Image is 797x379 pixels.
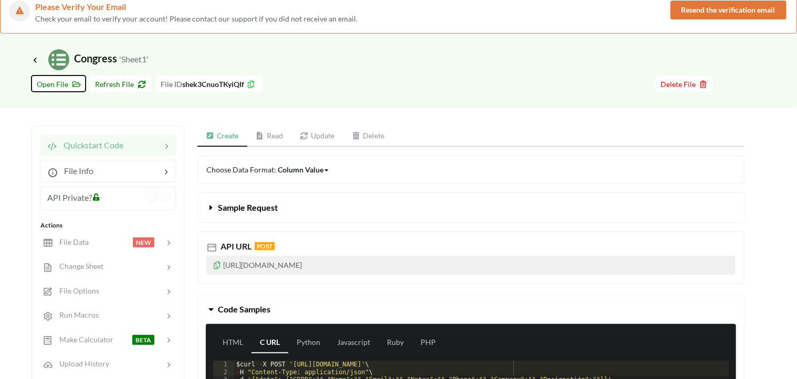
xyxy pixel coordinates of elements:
div: 1 [213,361,234,368]
span: BETA [132,335,154,345]
span: Sample Request [218,202,278,212]
span: POST [255,242,275,250]
span: Check your email to verify your account! Please contact our support if you did not receive an email. [35,14,358,23]
b: shek3CnuoTKyiQIf [182,80,244,89]
button: Delete File [655,75,713,92]
span: Refresh File [95,80,146,89]
div: Column Value [278,164,323,175]
small: 'Sheet1' [119,54,149,64]
span: Make Calculator [53,335,113,344]
a: PHP [412,332,444,353]
span: Quickstart Code [57,140,123,150]
span: Open File [37,80,80,89]
span: Please Verify Your Email [35,2,126,12]
span: Change Sheet [53,262,103,270]
a: Python [288,332,329,353]
span: Upload History [53,359,109,368]
span: Choose Data Format: [206,165,330,174]
a: Delete [343,126,393,147]
span: File ID [161,80,182,89]
button: Refresh File [90,75,151,92]
span: File Info [58,166,93,176]
span: API URL [218,241,251,251]
a: Create [197,126,247,147]
span: Congress [32,52,149,64]
a: Update [291,126,343,147]
span: Delete File [660,80,708,89]
span: Code Samples [218,304,270,314]
span: API Private? [47,192,92,202]
a: Ruby [379,332,412,353]
a: Javascript [329,332,379,353]
div: 2 [213,369,234,376]
a: C URL [251,332,288,353]
span: File Options [53,286,99,295]
button: Code Samples [198,295,744,324]
button: Open File [32,75,86,92]
a: Read [247,126,292,147]
button: Sample Request [198,193,744,222]
div: Actions [40,221,176,230]
span: NEW [133,237,154,247]
button: Resend the verification email [670,1,786,19]
a: HTML [214,332,251,353]
span: Run Macros [53,310,99,319]
img: /static/media/sheets.7a1b7961.svg [48,49,69,70]
span: File Data [53,237,89,246]
p: [URL][DOMAIN_NAME] [206,256,736,275]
